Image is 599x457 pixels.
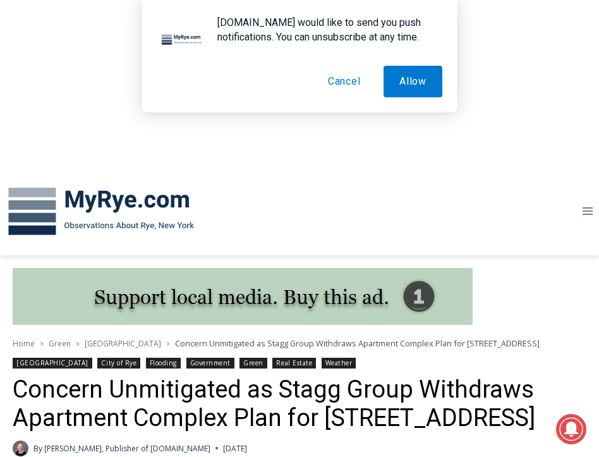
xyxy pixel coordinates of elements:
[49,338,71,349] a: Green
[166,339,170,348] span: >
[223,442,247,454] time: [DATE]
[13,268,473,325] img: support local media, buy this ad
[33,442,42,454] span: By
[13,441,28,456] a: Author image
[576,202,599,221] button: Open menu
[97,358,140,369] a: City of Rye
[384,66,442,97] button: Allow
[157,15,207,66] img: notification icon
[13,337,586,350] nav: Breadcrumbs
[186,358,234,369] a: Government
[85,338,161,349] a: [GEOGRAPHIC_DATA]
[312,66,377,97] button: Cancel
[13,338,35,349] a: Home
[13,375,586,433] h1: Concern Unmitigated as Stagg Group Withdraws Apartment Complex Plan for [STREET_ADDRESS]
[40,339,44,348] span: >
[272,358,316,369] a: Real Estate
[207,15,442,44] div: [DOMAIN_NAME] would like to send you push notifications. You can unsubscribe at any time.
[146,358,181,369] a: Flooding
[44,443,210,454] a: [PERSON_NAME], Publisher of [DOMAIN_NAME]
[239,358,267,369] a: Green
[76,339,80,348] span: >
[175,338,540,349] span: Concern Unmitigated as Stagg Group Withdraws Apartment Complex Plan for [STREET_ADDRESS]
[322,358,356,369] a: Weather
[13,358,92,369] a: [GEOGRAPHIC_DATA]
